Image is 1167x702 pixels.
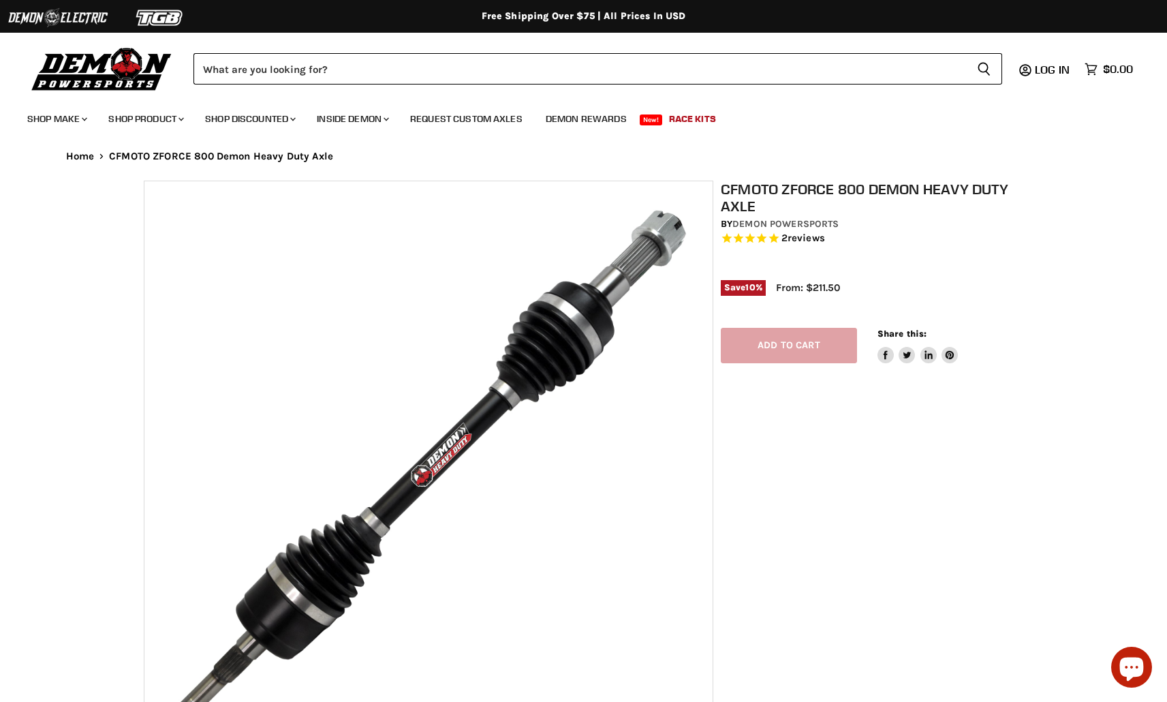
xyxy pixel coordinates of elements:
[195,105,304,133] a: Shop Discounted
[17,100,1130,133] ul: Main menu
[721,280,766,295] span: Save %
[1078,59,1140,79] a: $0.00
[721,232,1031,246] span: Rated 5.0 out of 5 stars 2 reviews
[1035,63,1070,76] span: Log in
[781,232,825,245] span: 2 reviews
[640,115,663,125] span: New!
[1029,63,1078,76] a: Log in
[39,10,1129,22] div: Free Shipping Over $75 | All Prices In USD
[745,282,755,292] span: 10
[535,105,637,133] a: Demon Rewards
[193,53,1002,85] form: Product
[721,217,1031,232] div: by
[109,151,333,162] span: CFMOTO ZFORCE 800 Demon Heavy Duty Axle
[193,53,966,85] input: Search
[877,329,927,339] span: Share this:
[776,281,840,294] span: From: $211.50
[17,105,95,133] a: Shop Make
[721,181,1031,215] h1: CFMOTO ZFORCE 800 Demon Heavy Duty Axle
[39,151,1129,162] nav: Breadcrumbs
[659,105,726,133] a: Race Kits
[98,105,192,133] a: Shop Product
[307,105,397,133] a: Inside Demon
[7,5,109,31] img: Demon Electric Logo 2
[109,5,211,31] img: TGB Logo 2
[27,44,176,93] img: Demon Powersports
[1103,63,1133,76] span: $0.00
[788,232,825,245] span: reviews
[877,328,959,364] aside: Share this:
[400,105,533,133] a: Request Custom Axles
[966,53,1002,85] button: Search
[66,151,95,162] a: Home
[732,218,839,230] a: Demon Powersports
[1107,647,1156,691] inbox-online-store-chat: Shopify online store chat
